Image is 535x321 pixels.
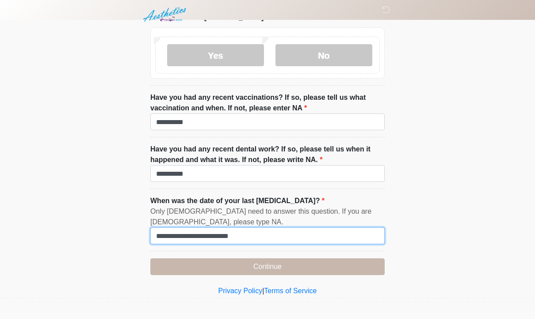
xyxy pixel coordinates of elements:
img: Aesthetics by Emediate Cure Logo [141,7,190,27]
a: | [262,289,264,297]
label: When was the date of your last [MEDICAL_DATA]? [150,198,325,208]
label: Yes [167,46,264,68]
button: Continue [150,261,385,277]
a: Privacy Policy [218,289,263,297]
label: Have you had any recent dental work? If so, please tell us when it happened and what it was. If n... [150,146,385,167]
label: Have you had any recent vaccinations? If so, please tell us what vaccination and when. If not, pl... [150,94,385,116]
div: Only [DEMOGRAPHIC_DATA] need to answer this question. If you are [DEMOGRAPHIC_DATA], please type NA. [150,208,385,230]
a: Terms of Service [264,289,317,297]
label: No [275,46,372,68]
